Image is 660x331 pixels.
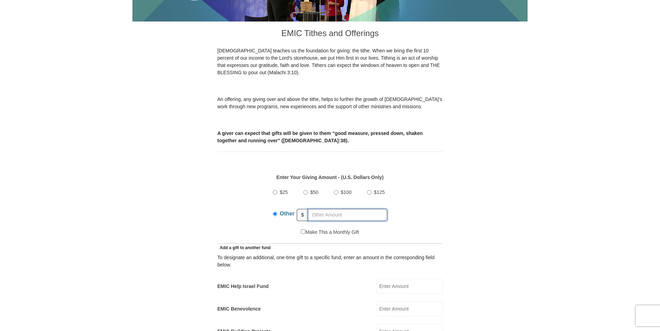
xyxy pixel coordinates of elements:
[301,229,305,234] input: Make This a Monthly Gift
[217,96,443,110] p: An offering, any giving over and above the tithe, helps to further the growth of [DEMOGRAPHIC_DAT...
[217,47,443,76] p: [DEMOGRAPHIC_DATA] teaches us the foundation for giving: the tithe. When we bring the first 10 pe...
[297,209,309,221] span: $
[341,189,351,195] span: $100
[276,175,383,180] strong: Enter Your Giving Amount - (U.S. Dollars Only)
[301,229,359,236] label: Make This a Monthly Gift
[308,209,387,221] input: Other Amount
[217,245,271,250] span: Add a gift to another fund
[280,189,288,195] span: $25
[217,254,443,269] div: To designate an additional, one-time gift to a specific fund, enter an amount in the correspondin...
[310,189,318,195] span: $50
[376,301,443,316] input: Enter Amount
[217,283,269,290] label: EMIC Help Israel Fund
[217,22,443,47] h3: EMIC Tithes and Offerings
[217,130,423,143] b: A giver can expect that gifts will be given to them “good measure, pressed down, shaken together ...
[376,279,443,294] input: Enter Amount
[280,211,295,217] span: Other
[217,305,261,313] label: EMIC Benevolence
[374,189,385,195] span: $125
